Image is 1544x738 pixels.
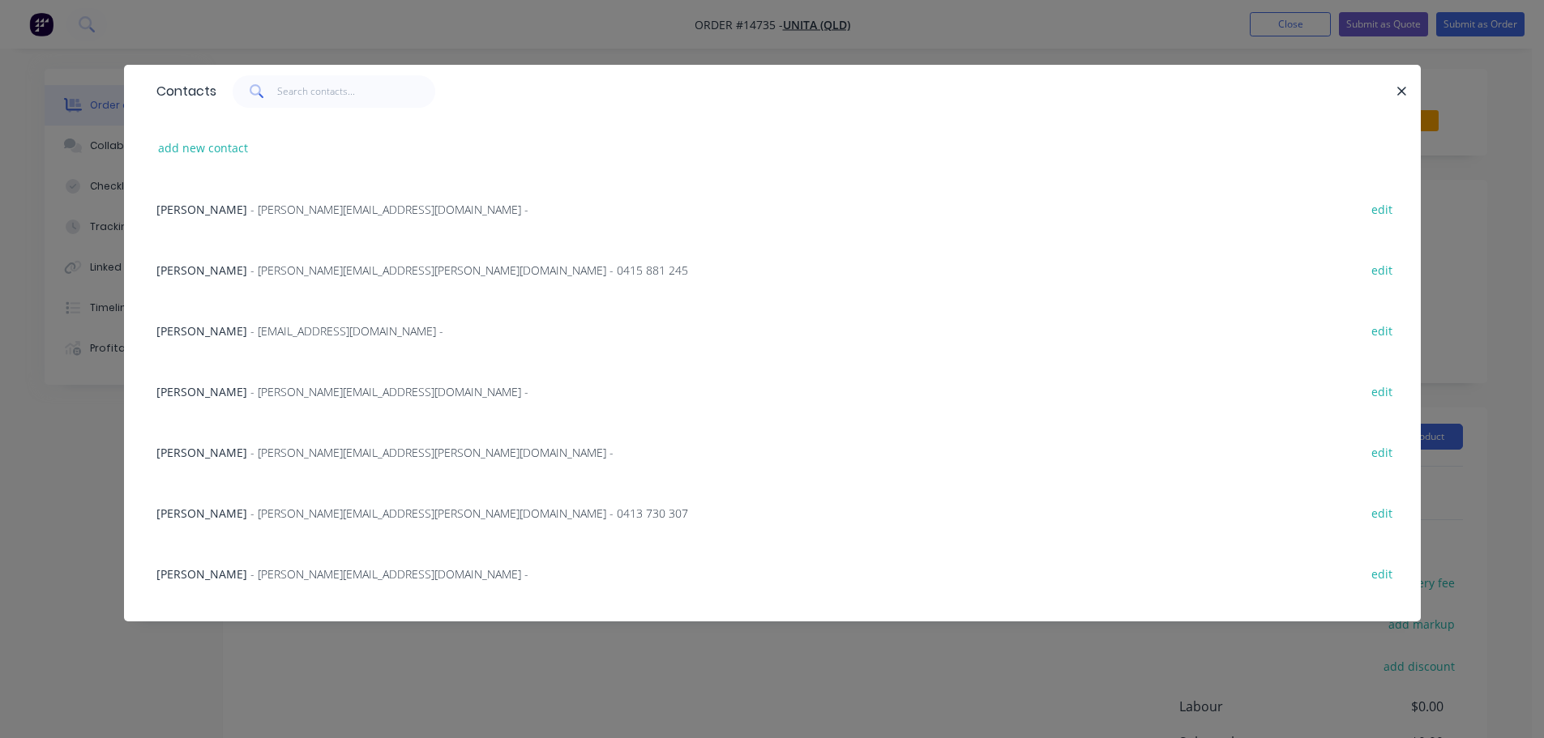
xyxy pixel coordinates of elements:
[156,445,247,460] span: [PERSON_NAME]
[1363,319,1401,341] button: edit
[150,137,257,159] button: add new contact
[1363,562,1401,584] button: edit
[156,323,247,339] span: [PERSON_NAME]
[156,566,247,582] span: [PERSON_NAME]
[250,384,528,399] span: - [PERSON_NAME][EMAIL_ADDRESS][DOMAIN_NAME] -
[250,445,614,460] span: - [PERSON_NAME][EMAIL_ADDRESS][PERSON_NAME][DOMAIN_NAME] -
[156,506,247,521] span: [PERSON_NAME]
[250,566,528,582] span: - [PERSON_NAME][EMAIL_ADDRESS][DOMAIN_NAME] -
[156,262,247,278] span: [PERSON_NAME]
[156,384,247,399] span: [PERSON_NAME]
[1363,198,1401,220] button: edit
[1363,380,1401,402] button: edit
[156,202,247,217] span: [PERSON_NAME]
[148,66,216,117] div: Contacts
[250,506,688,521] span: - [PERSON_NAME][EMAIL_ADDRESS][PERSON_NAME][DOMAIN_NAME] - 0413 730 307
[1363,441,1401,463] button: edit
[250,323,443,339] span: - [EMAIL_ADDRESS][DOMAIN_NAME] -
[250,262,688,278] span: - [PERSON_NAME][EMAIL_ADDRESS][PERSON_NAME][DOMAIN_NAME] - 0415 881 245
[1363,501,1401,523] button: edit
[277,75,435,108] input: Search contacts...
[1363,258,1401,280] button: edit
[250,202,528,217] span: - [PERSON_NAME][EMAIL_ADDRESS][DOMAIN_NAME] -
